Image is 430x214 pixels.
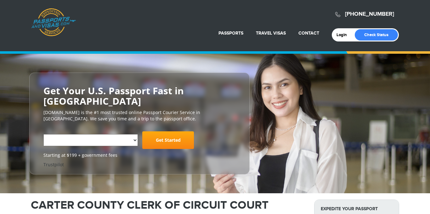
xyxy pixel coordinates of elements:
a: Contact [298,30,319,36]
h2: Get Your U.S. Passport Fast in [GEOGRAPHIC_DATA] [43,85,235,106]
a: Passports [218,30,243,36]
a: Passports & [DOMAIN_NAME] [31,8,76,36]
p: [DOMAIN_NAME] is the #1 most trusted online Passport Courier Service in [GEOGRAPHIC_DATA]. We sav... [43,109,235,122]
a: Travel Visas [256,30,286,36]
a: Trustpilot [43,162,64,167]
a: Get Started [142,131,194,149]
a: [PHONE_NUMBER] [345,11,394,18]
a: Check Status [355,29,398,41]
h1: CARTER COUNTY CLERK OF CIRCUIT COURT [31,200,305,211]
span: Starting at $199 + government fees [43,152,235,158]
a: Login [337,32,351,37]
